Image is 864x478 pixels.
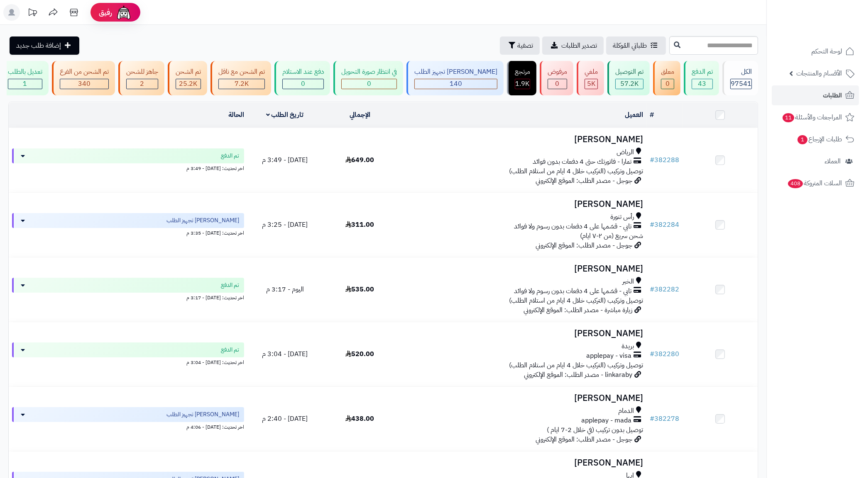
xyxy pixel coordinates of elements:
[401,329,644,338] h3: [PERSON_NAME]
[12,422,244,431] div: اخر تحديث: [DATE] - 4:06 م
[22,4,43,23] a: تحديثات المنصة
[140,79,144,89] span: 2
[721,61,760,95] a: الكل97541
[623,277,634,286] span: الخبر
[218,67,265,77] div: تم الشحن مع ناقل
[782,112,842,123] span: المراجعات والأسئلة
[273,61,332,95] a: دفع عند الاستلام 0
[509,360,644,370] span: توصيل وتركيب (التركيب خلال 4 ايام من استلام الطلب)
[283,79,323,89] div: 0
[625,110,644,120] a: العميل
[620,79,639,89] span: 57.2K
[401,199,644,209] h3: [PERSON_NAME]
[514,222,632,231] span: تابي - قسّمها على 4 دفعات بدون رسوم ولا فوائد
[622,342,634,351] span: بريدة
[23,79,27,89] span: 1
[115,4,132,21] img: ai-face.png
[651,61,682,95] a: معلق 0
[547,425,644,435] span: توصيل بدون تركيب (في خلال 2-7 ايام )
[221,152,239,160] span: تم الدفع
[556,79,560,89] span: 0
[788,179,803,188] span: 408
[345,155,374,165] span: 649.00
[60,79,108,89] div: 340
[783,113,794,122] span: 11
[517,41,533,51] span: تصفية
[772,85,859,105] a: الطلبات
[266,284,304,294] span: اليوم - 3:17 م
[266,110,304,120] a: تاريخ الطلب
[117,61,166,95] a: جاهز للشحن 2
[650,414,655,424] span: #
[345,349,374,359] span: 520.00
[650,220,680,230] a: #382284
[730,67,752,77] div: الكل
[533,157,632,167] span: تمارا - فاتورتك حتى 4 دفعات بدون فوائد
[538,61,575,95] a: مرفوض 0
[12,228,244,237] div: اخر تحديث: [DATE] - 3:35 م
[166,61,209,95] a: تم الشحن 25.2K
[262,349,308,359] span: [DATE] - 3:04 م
[772,107,859,127] a: المراجعات والأسئلة11
[10,36,79,55] a: إضافة طلب جديد
[179,79,198,89] span: 25.2K
[262,155,308,165] span: [DATE] - 3:49 م
[176,79,201,89] div: 25177
[692,79,712,89] div: 43
[515,79,530,89] div: 1856
[585,67,598,77] div: ملغي
[548,79,567,89] div: 0
[811,46,842,57] span: لوحة التحكم
[401,135,644,144] h3: [PERSON_NAME]
[787,177,842,189] span: السلات المتروكة
[509,166,644,176] span: توصيل وتركيب (التركيب خلال 4 ايام من استلام الطلب)
[524,305,633,315] span: زيارة مباشرة - مصدر الطلب: الموقع الإلكتروني
[772,151,859,171] a: العملاء
[367,79,371,89] span: 0
[808,22,856,40] img: logo-2.png
[514,286,632,296] span: تابي - قسّمها على 4 دفعات بدون رسوم ولا فوائد
[682,61,721,95] a: تم الدفع 43
[823,90,842,101] span: الطلبات
[50,61,117,95] a: تم الشحن من الفرع 340
[342,79,397,89] div: 0
[587,79,595,89] span: 5K
[616,79,643,89] div: 57227
[650,284,655,294] span: #
[16,41,61,51] span: إضافة طلب جديد
[415,79,497,89] div: 140
[345,284,374,294] span: 535.00
[401,393,644,403] h3: [PERSON_NAME]
[580,231,644,241] span: شحن سريع (من ٢-٧ ايام)
[772,41,859,61] a: لوحة التحكم
[698,79,707,89] span: 43
[611,212,634,222] span: رأس تنورة
[772,129,859,149] a: طلبات الإرجاع1
[401,458,644,468] h3: [PERSON_NAME]
[345,220,374,230] span: 311.00
[516,79,530,89] span: 1.9K
[650,349,655,359] span: #
[176,67,201,77] div: تم الشحن
[341,67,397,77] div: في انتظار صورة التحويل
[585,79,597,89] div: 5011
[500,36,540,55] button: تصفية
[650,220,655,230] span: #
[796,68,842,79] span: الأقسام والمنتجات
[650,155,655,165] span: #
[536,434,633,444] span: جوجل - مصدر الطلب: الموقع الإلكتروني
[613,41,647,51] span: طلباتي المُوكلة
[615,67,644,77] div: تم التوصيل
[515,67,530,77] div: مرتجع
[661,79,674,89] div: 0
[619,406,634,416] span: الدمام
[548,67,567,77] div: مرفوض
[450,79,462,89] span: 140
[617,148,634,157] span: الرياض
[345,414,374,424] span: 438.00
[666,79,670,89] span: 0
[221,281,239,289] span: تم الدفع
[126,67,158,77] div: جاهز للشحن
[401,264,644,274] h3: [PERSON_NAME]
[692,67,713,77] div: تم الدفع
